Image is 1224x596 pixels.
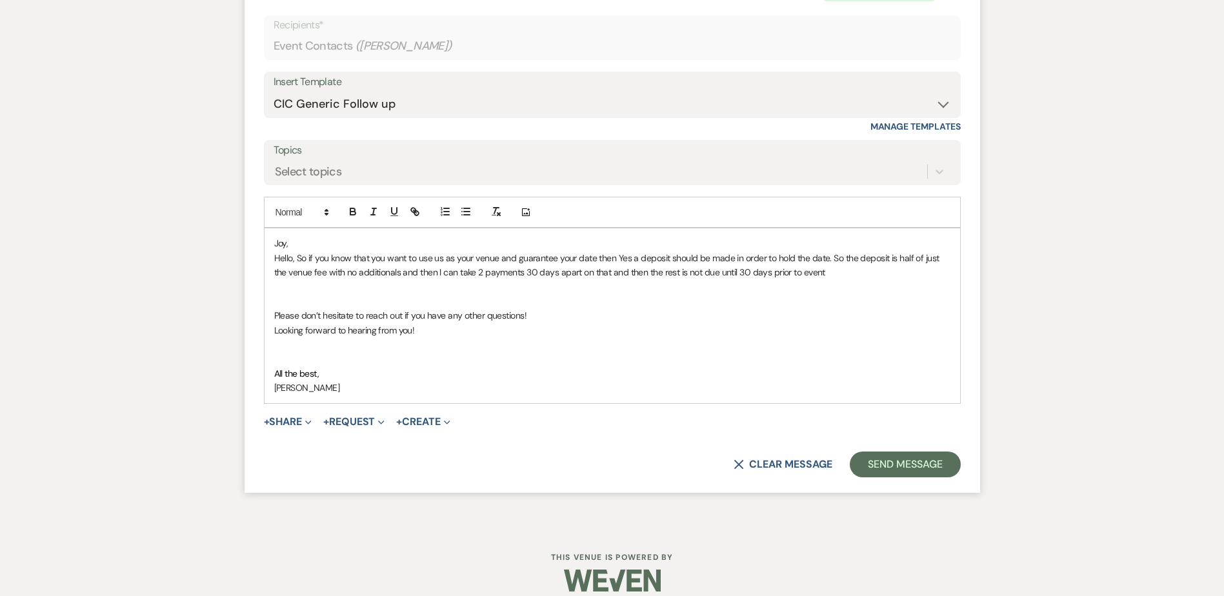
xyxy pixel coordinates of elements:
[274,141,951,160] label: Topics
[264,417,270,427] span: +
[274,324,415,336] span: Looking forward to hearing from you!
[734,459,832,470] button: Clear message
[356,37,452,55] span: ( [PERSON_NAME] )
[274,236,950,250] p: Joy,
[274,34,951,59] div: Event Contacts
[274,368,319,379] span: All the best,
[323,417,329,427] span: +
[870,121,961,132] a: Manage Templates
[264,417,312,427] button: Share
[323,417,385,427] button: Request
[274,310,527,321] span: Please don’t hesitate to reach out if you have any other questions!
[274,251,950,280] p: Hello, So if you know that you want to use us as your venue and guarantee your date then Yes a de...
[274,73,951,92] div: Insert Template
[274,17,951,34] p: Recipients*
[850,452,960,477] button: Send Message
[274,381,950,395] p: [PERSON_NAME]
[396,417,402,427] span: +
[396,417,450,427] button: Create
[275,163,342,181] div: Select topics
